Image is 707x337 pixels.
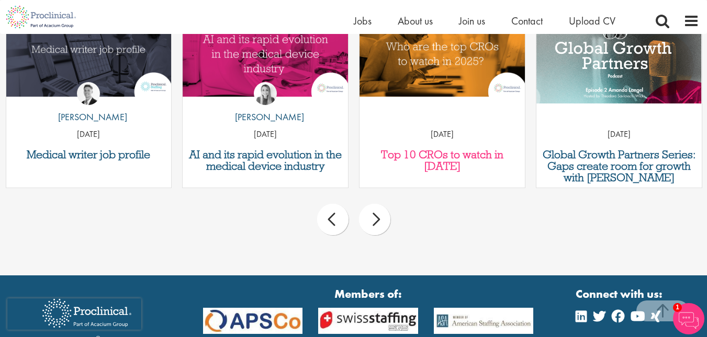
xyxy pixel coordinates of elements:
img: AI and Its Impact on the Medical Device Industry | Proclinical [183,11,348,97]
img: APSCo [195,308,310,334]
a: Medical writer job profile [12,149,166,160]
a: Hannah Burke [PERSON_NAME] [227,82,304,129]
img: George Watson [77,82,100,105]
strong: Members of: [203,286,533,302]
img: Hannah Burke [254,82,277,105]
a: George Watson [PERSON_NAME] [50,82,127,129]
img: Medical writer job profile [6,11,172,97]
div: prev [317,204,349,235]
a: Join us [459,14,485,28]
a: Jobs [354,14,372,28]
a: About us [398,14,433,28]
img: Top 10 CROs 2025 | Proclinical [360,11,525,97]
iframe: reCAPTCHA [7,298,141,330]
div: next [359,204,390,235]
a: Link to a post [6,11,172,103]
a: Top 10 CROs to watch in [DATE] [365,149,520,172]
a: Contact [511,14,543,28]
p: [DATE] [6,129,172,141]
strong: Connect with us: [576,286,665,302]
p: [DATE] [183,129,348,141]
a: Link to a post [536,11,702,103]
a: AI and its rapid evolution in the medical device industry [188,149,343,172]
img: APSCo [426,308,541,334]
p: [PERSON_NAME] [50,110,127,124]
a: Link to a post [360,11,525,103]
a: Upload CV [569,14,615,28]
span: 1 [673,303,682,312]
a: Global Growth Partners Series: Gaps create room for growth with [PERSON_NAME] [542,149,697,183]
a: Link to a post [183,11,348,103]
img: APSCo [310,308,425,334]
img: Proclinical Recruitment [35,292,139,335]
img: Chatbot [673,303,704,334]
p: [PERSON_NAME] [227,110,304,124]
p: [DATE] [536,129,702,141]
p: [DATE] [360,129,525,141]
